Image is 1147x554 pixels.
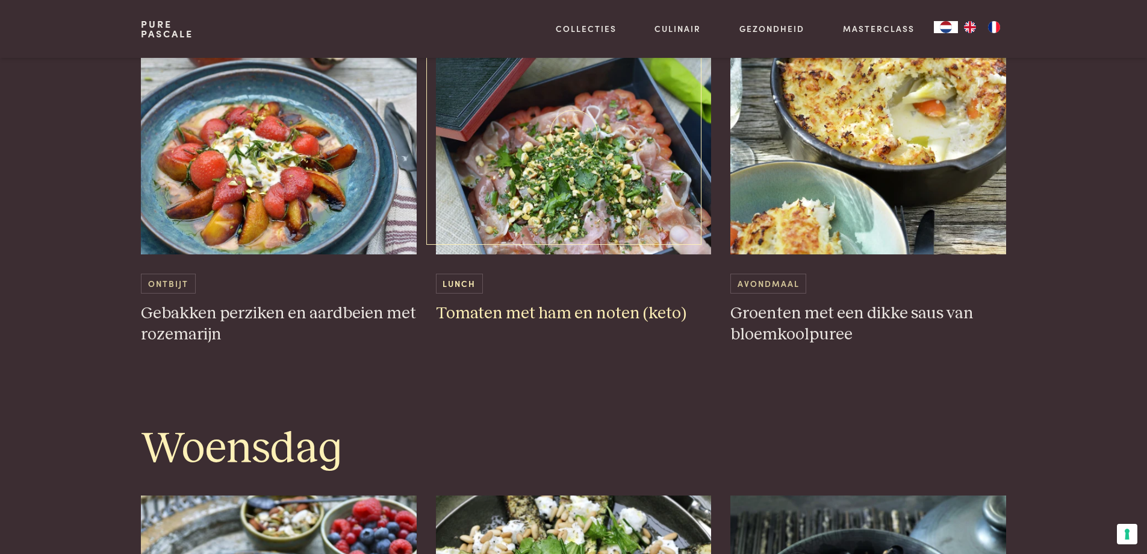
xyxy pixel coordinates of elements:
[934,21,958,33] div: Language
[141,303,417,345] h3: Gebakken perziken en aardbeien met rozemarijn
[934,21,958,33] a: NL
[141,13,417,254] img: Gebakken perziken en aardbeien met rozemarijn
[843,22,915,35] a: Masterclass
[436,274,483,294] span: Lunch
[141,13,417,345] a: Gebakken perziken en aardbeien met rozemarijn Ontbijt Gebakken perziken en aardbeien met rozemarijn
[730,303,1006,345] h3: Groenten met een dikke saus van bloemkoolpuree
[934,21,1006,33] aside: Language selected: Nederlands
[958,21,1006,33] ul: Language list
[739,22,804,35] a: Gezondheid
[958,21,982,33] a: EN
[654,22,701,35] a: Culinair
[730,13,1006,254] img: Groenten met een dikke saus van bloemkoolpuree
[556,22,617,35] a: Collecties
[436,13,712,324] a: Tomaten met ham en noten (keto) Lunch Tomaten met ham en noten (keto)
[982,21,1006,33] a: FR
[141,422,1006,476] h1: Woensdag
[730,274,806,294] span: Avondmaal
[436,303,712,324] h3: Tomaten met ham en noten (keto)
[436,13,712,254] img: Tomaten met ham en noten (keto)
[141,19,193,39] a: PurePascale
[1117,524,1137,544] button: Uw voorkeuren voor toestemming voor trackingtechnologieën
[141,274,195,294] span: Ontbijt
[730,13,1006,345] a: Groenten met een dikke saus van bloemkoolpuree Avondmaal Groenten met een dikke saus van bloemkoo...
